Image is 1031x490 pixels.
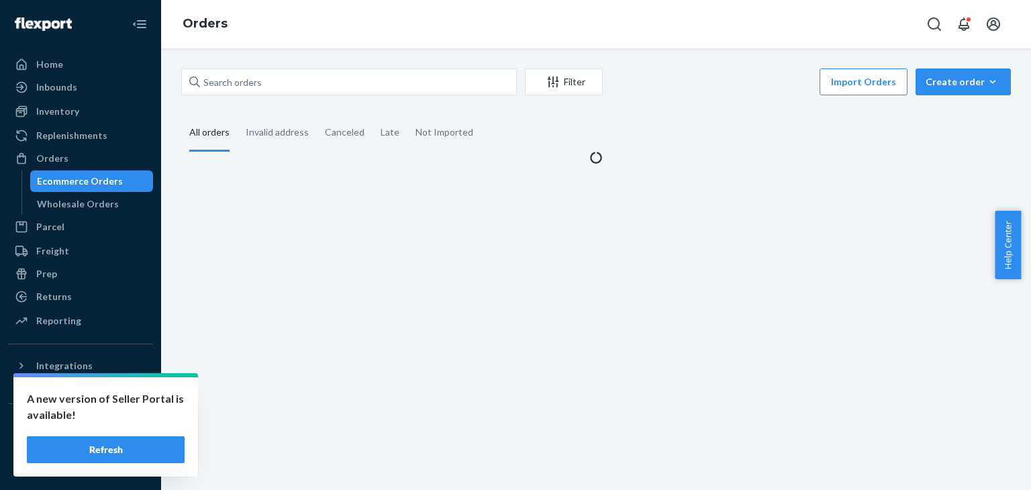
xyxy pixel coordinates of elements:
a: Add Fast Tag [8,464,153,481]
a: Prep [8,263,153,285]
a: Reporting [8,310,153,332]
a: Shopify Fast Tags [8,438,153,459]
p: A new version of Seller Portal is available! [27,391,185,423]
a: Inbounds [8,77,153,98]
button: Open Search Box [921,11,948,38]
div: Home [36,58,63,71]
div: All orders [189,115,230,152]
button: Integrations [8,355,153,377]
input: Search orders [181,68,517,95]
div: Inbounds [36,81,77,94]
div: Inventory [36,105,79,118]
div: Filter [526,75,602,89]
div: Late [381,115,399,150]
a: Parcel [8,216,153,238]
a: Ecommerce Orders [30,170,154,192]
div: Invalid address [246,115,309,150]
img: Flexport logo [15,17,72,31]
div: Orders [36,152,68,165]
a: Freight [8,240,153,262]
div: Integrations [36,359,93,373]
div: Not Imported [415,115,473,150]
div: Parcel [36,220,64,234]
div: Ecommerce Orders [37,175,123,188]
a: Orders [183,16,228,31]
div: Canceled [325,115,364,150]
ol: breadcrumbs [172,5,238,44]
button: Open account menu [980,11,1007,38]
a: Returns [8,286,153,307]
a: Inventory [8,101,153,122]
div: Wholesale Orders [37,197,119,211]
button: Fast Tags [8,415,153,436]
button: Open notifications [950,11,977,38]
button: Help Center [995,211,1021,279]
div: Prep [36,267,57,281]
a: Wholesale Orders [30,193,154,215]
div: Create order [926,75,1001,89]
a: Orders [8,148,153,169]
button: Create order [916,68,1011,95]
div: Freight [36,244,69,258]
div: Returns [36,290,72,303]
button: Filter [525,68,603,95]
div: Reporting [36,314,81,328]
a: Home [8,54,153,75]
a: Replenishments [8,125,153,146]
button: Refresh [27,436,185,463]
button: Import Orders [820,68,907,95]
div: Replenishments [36,129,107,142]
button: Close Navigation [126,11,153,38]
a: Add Integration [8,382,153,398]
